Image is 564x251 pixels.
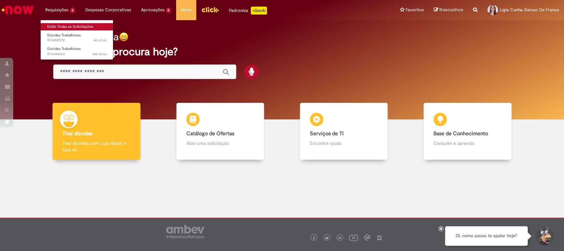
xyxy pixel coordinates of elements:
[282,103,406,160] a: Serviços de TI Encontre ajuda
[364,234,370,240] img: logo_footer_workplace.png
[166,225,204,238] img: logo_footer_ambev_rotulo_gray.png
[338,236,342,240] img: logo_footer_linkedin.png
[45,7,68,13] span: Requisições
[376,234,382,240] img: logo_footer_naosei.png
[439,7,463,13] span: Rascunhos
[47,33,81,38] span: Dúvidas Trabalhistas
[158,103,282,160] a: Catálogo de Ofertas Abra uma solicitação
[47,52,107,57] span: R13440423
[500,7,559,13] span: Ligia Cunha Galvao De Franca
[70,8,75,13] span: 2
[349,233,358,242] img: logo_footer_youtube.png
[186,140,254,146] p: Abra uma solicitação
[229,7,267,15] div: Padroniza
[47,46,81,51] span: Dúvidas Trabalhistas
[35,103,158,160] a: Tirar dúvidas Tirar dúvidas com Lupi Assist e Gen Ai
[181,7,191,13] span: More
[92,52,107,57] time: 22/08/2025 15:22:13
[1,3,35,17] img: ServiceNow
[53,46,511,58] h2: O que você procura hoje?
[85,7,131,13] span: Despesas Corporativas
[433,130,488,137] b: Base de Conhecimento
[41,32,113,44] a: Aberto R13458592 : Dúvidas Trabalhistas
[47,38,107,43] span: R13458592
[310,130,344,137] b: Serviços de TI
[186,130,234,137] b: Catálogo de Ofertas
[41,45,113,58] a: Aberto R13440423 : Dúvidas Trabalhistas
[62,130,93,137] b: Tirar dúvidas
[62,140,131,153] p: Tirar dúvidas com Lupi Assist e Gen Ai
[40,20,113,60] ul: Requisições
[433,140,502,146] p: Consulte e aprenda
[406,103,529,160] a: Base de Conhecimento Consulte e aprenda
[41,23,113,30] a: Exibir Todas as Solicitações
[310,140,378,146] p: Encontre ajuda
[166,8,171,13] span: 5
[325,236,328,240] img: logo_footer_twitter.png
[312,236,316,240] img: logo_footer_facebook.png
[141,7,165,13] span: Aprovações
[251,7,267,15] p: +GenAi
[119,32,129,42] img: happy-face.png
[92,52,107,57] span: 10d atrás
[201,5,219,15] img: click_logo_yellow_360x200.png
[406,7,424,13] span: Favoritos
[94,38,107,43] span: 4d atrás
[434,7,463,13] a: Rascunhos
[534,226,554,246] button: Iniciar Conversa de Suporte
[94,38,107,43] time: 28/08/2025 15:15:58
[445,226,528,246] div: Oi, como posso te ajudar hoje?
